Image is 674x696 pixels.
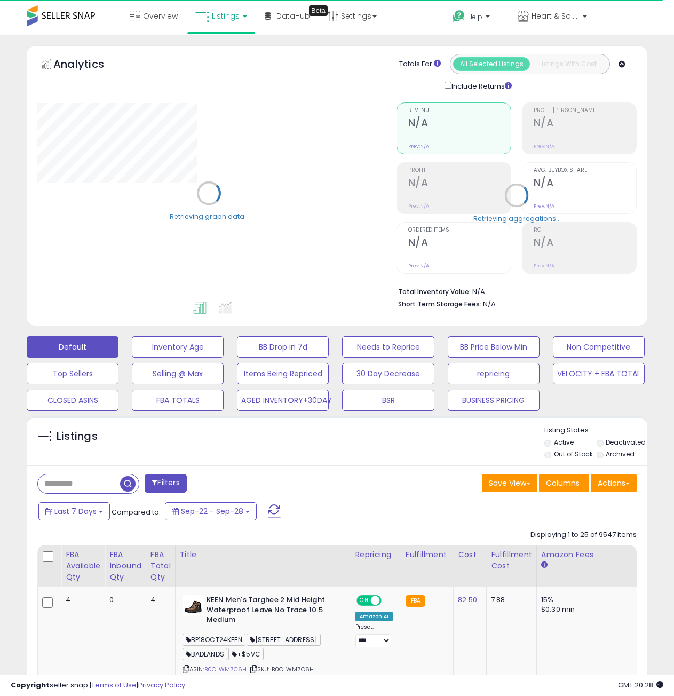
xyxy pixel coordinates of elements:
span: Columns [546,478,580,488]
button: Actions [591,474,637,492]
i: Get Help [452,10,465,23]
button: VELOCITY + FBA TOTAL [553,363,645,384]
button: Needs to Reprice [342,336,434,358]
button: Items Being Repriced [237,363,329,384]
label: Out of Stock [554,449,593,458]
button: Listings With Cost [529,57,606,71]
button: 30 Day Decrease [342,363,434,384]
a: B0CLWM7C6H [204,665,247,674]
span: Compared to: [112,507,161,517]
label: Deactivated [606,438,646,447]
div: Cost [458,549,482,560]
span: BP18OCT24KEEN [183,634,245,646]
div: Retrieving aggregations.. [473,213,559,223]
div: $0.30 min [541,605,630,614]
div: Repricing [355,549,397,560]
span: Heart & Sole Trading [532,11,580,21]
span: | SKU: B0CLWM7C6H [248,665,314,674]
a: Privacy Policy [138,680,185,690]
h5: Listings [57,429,98,444]
button: AGED INVENTORY+30DAY [237,390,329,411]
div: Include Returns [437,80,525,92]
button: Top Sellers [27,363,118,384]
div: 15% [541,595,630,605]
button: BSR [342,390,434,411]
div: Amazon Fees [541,549,633,560]
div: 4 [66,595,97,605]
div: Fulfillment Cost [491,549,532,572]
button: BB Price Below Min [448,336,540,358]
span: DataHub [276,11,310,21]
div: FBA inbound Qty [109,549,141,583]
div: FBA Available Qty [66,549,100,583]
span: 2025-10-6 20:28 GMT [618,680,663,690]
small: Amazon Fees. [541,560,548,570]
a: Terms of Use [91,680,137,690]
div: Fulfillment [406,549,449,560]
b: KEEN Men's Targhee 2 Mid Height Waterproof Leave No Trace 10.5 Medium [207,595,336,628]
div: Tooltip anchor [309,5,328,16]
button: Last 7 Days [38,502,110,520]
label: Active [554,438,574,447]
div: Amazon AI [355,612,393,621]
span: [STREET_ADDRESS] [247,634,321,646]
span: Help [468,12,482,21]
span: ON [358,596,371,605]
span: BADLANDS [183,648,227,660]
button: BUSINESS PRICING [448,390,540,411]
div: seller snap | | [11,681,185,691]
span: OFF [379,596,397,605]
button: Inventory Age [132,336,224,358]
span: +$5VC [228,648,264,660]
button: repricing [448,363,540,384]
div: 7.88 [491,595,528,605]
p: Listing States: [544,425,647,436]
button: Selling @ Max [132,363,224,384]
button: Save View [482,474,537,492]
div: 4 [150,595,167,605]
div: Retrieving graph data.. [170,211,248,221]
h5: Analytics [53,57,125,74]
button: BB Drop in 7d [237,336,329,358]
strong: Copyright [11,680,50,690]
button: FBA TOTALS [132,390,224,411]
button: CLOSED ASINS [27,390,118,411]
a: 82.50 [458,595,477,605]
div: Title [180,549,346,560]
button: Default [27,336,118,358]
button: Non Competitive [553,336,645,358]
small: FBA [406,595,425,607]
div: 0 [109,595,138,605]
button: Columns [539,474,589,492]
span: Sep-22 - Sep-28 [181,506,243,517]
div: Preset: [355,623,393,647]
div: Displaying 1 to 25 of 9547 items [530,530,637,540]
button: All Selected Listings [453,57,530,71]
a: Help [444,2,508,35]
div: Totals For [399,59,441,69]
img: 4173HRZEOFL._SL40_.jpg [183,595,204,616]
span: Last 7 Days [54,506,97,517]
div: FBA Total Qty [150,549,171,583]
button: Sep-22 - Sep-28 [165,502,257,520]
span: Overview [143,11,178,21]
button: Filters [145,474,186,493]
label: Archived [606,449,635,458]
span: Listings [212,11,240,21]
